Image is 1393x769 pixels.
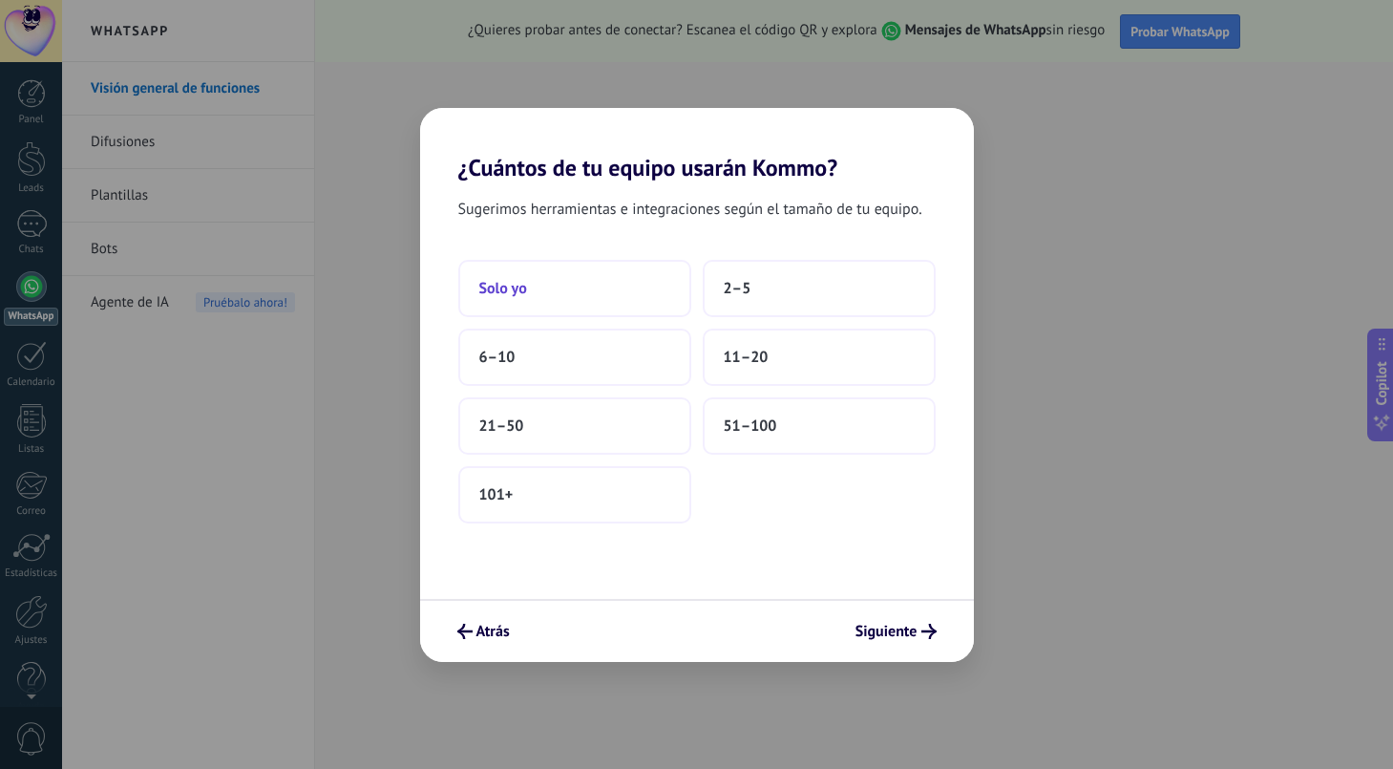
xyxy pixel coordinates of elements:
[847,615,945,648] button: Siguiente
[703,260,936,317] button: 2–5
[458,466,691,523] button: 101+
[479,279,527,298] span: Solo yo
[476,625,510,638] span: Atrás
[420,108,974,182] h2: ¿Cuántos de tu equipo usarán Kommo?
[855,625,918,638] span: Siguiente
[458,197,922,222] span: Sugerimos herramientas e integraciones según el tamaño de tu equipo.
[458,260,691,317] button: Solo yo
[724,279,751,298] span: 2–5
[458,329,691,386] button: 6–10
[449,615,518,648] button: Atrás
[479,417,524,436] span: 21–50
[479,485,514,504] span: 101+
[724,348,769,367] span: 11–20
[703,329,936,386] button: 11–20
[458,397,691,455] button: 21–50
[703,397,936,455] button: 51–100
[479,348,516,367] span: 6–10
[724,417,777,436] span: 51–100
